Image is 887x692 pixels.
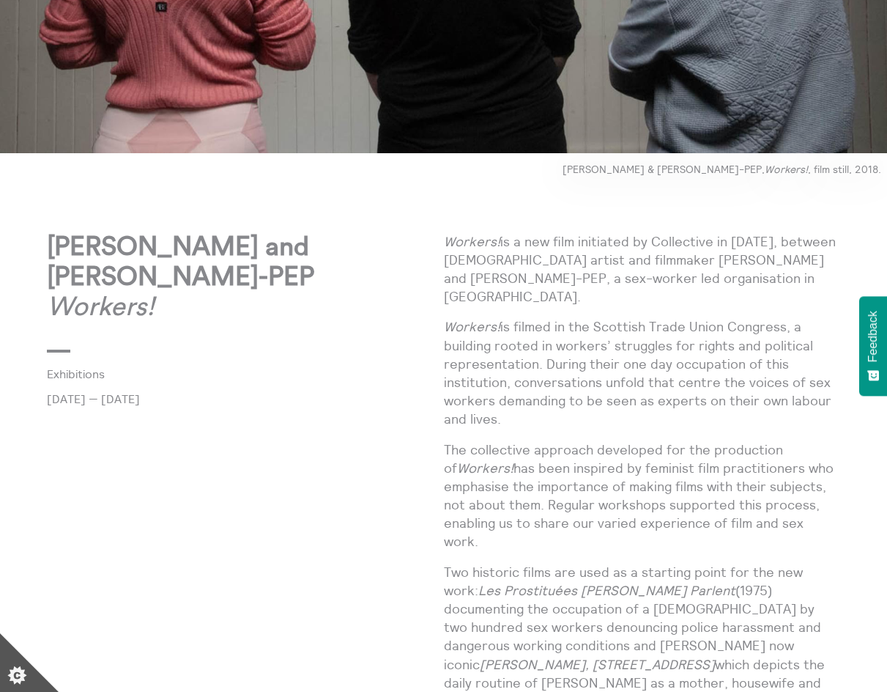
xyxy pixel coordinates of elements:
span: Feedback [866,311,880,362]
p: The collective approach developed for the production of has been inspired by feminist film practi... [444,441,841,551]
em: Workers! [765,163,808,176]
button: Feedback - Show survey [859,296,887,396]
strong: [PERSON_NAME] and [PERSON_NAME]-PEP [47,234,314,290]
p: is a new film initiated by Collective in [DATE], between [DEMOGRAPHIC_DATA] artist and filmmaker ... [444,232,841,306]
p: is filmed in the Scottish Trade Union Congress, a building rooted in workers’ struggles for right... [444,317,841,428]
p: [DATE] — [DATE] [47,392,444,405]
em: Les Prostituées [PERSON_NAME] Parlent [478,582,735,599]
em: Workers! [444,318,500,335]
em: [PERSON_NAME], [STREET_ADDRESS] [480,656,715,673]
em: Workers! [457,460,513,476]
em: Workers! [47,294,155,320]
em: Workers! [444,233,500,250]
a: Exhibitions [47,367,420,380]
